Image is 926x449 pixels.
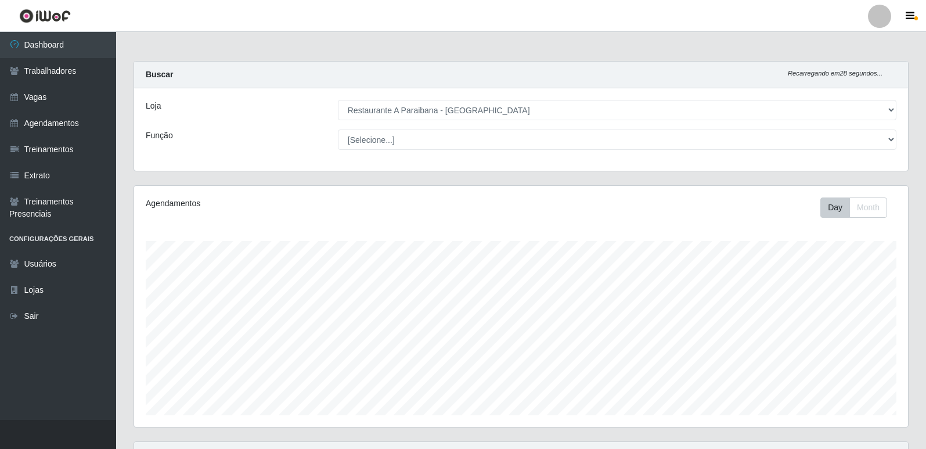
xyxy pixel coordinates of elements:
div: First group [820,197,887,218]
div: Toolbar with button groups [820,197,896,218]
button: Day [820,197,850,218]
i: Recarregando em 28 segundos... [788,70,882,77]
label: Função [146,130,173,142]
button: Month [849,197,887,218]
strong: Buscar [146,70,173,79]
img: CoreUI Logo [19,9,71,23]
label: Loja [146,100,161,112]
div: Agendamentos [146,197,448,210]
